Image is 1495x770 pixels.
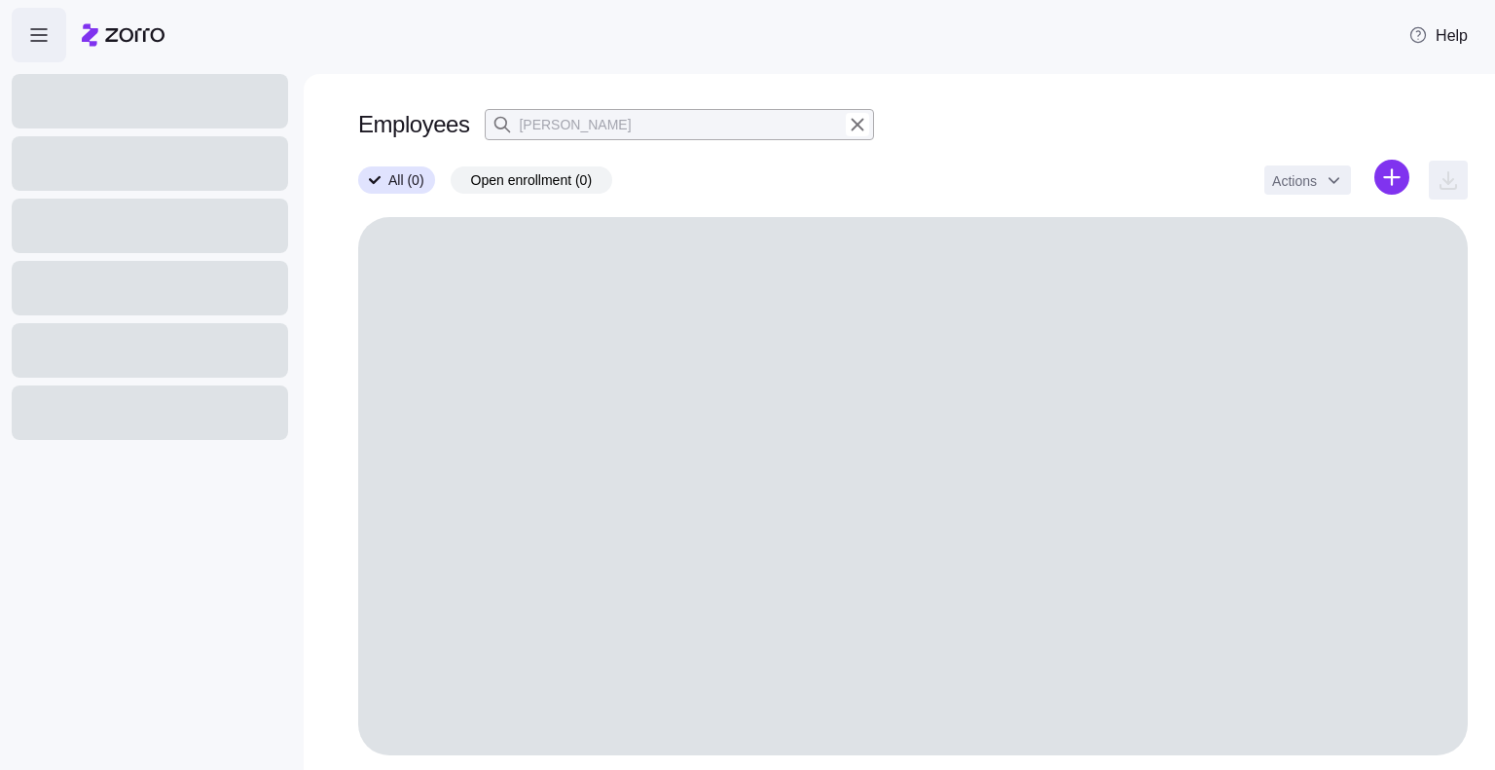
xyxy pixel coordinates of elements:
[1406,23,1468,47] span: Help
[1391,16,1483,55] button: Help
[388,167,426,193] span: All (0)
[1270,174,1317,188] span: Actions
[358,109,477,139] h1: Employees
[473,167,603,193] span: Open enrollment (0)
[1374,160,1409,195] svg: add icon
[1262,165,1351,195] button: Actions
[492,109,882,140] input: Search Employees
